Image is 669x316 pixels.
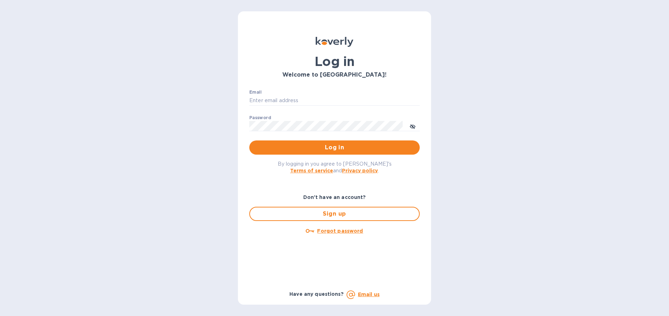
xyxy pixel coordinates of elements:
button: Sign up [249,207,420,221]
h3: Welcome to [GEOGRAPHIC_DATA]! [249,72,420,78]
input: Enter email address [249,95,420,106]
span: Sign up [256,210,413,218]
h1: Log in [249,54,420,69]
span: By logging in you agree to [PERSON_NAME]'s and . [278,161,392,173]
b: Don't have an account? [303,194,366,200]
label: Email [249,90,262,94]
button: toggle password visibility [406,119,420,133]
a: Email us [358,292,380,297]
button: Log in [249,140,420,155]
a: Terms of service [290,168,333,173]
span: Log in [255,143,414,152]
label: Password [249,116,271,120]
b: Have any questions? [289,291,344,297]
u: Forgot password [317,228,363,234]
img: Koverly [316,37,353,47]
a: Privacy policy [342,168,378,173]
